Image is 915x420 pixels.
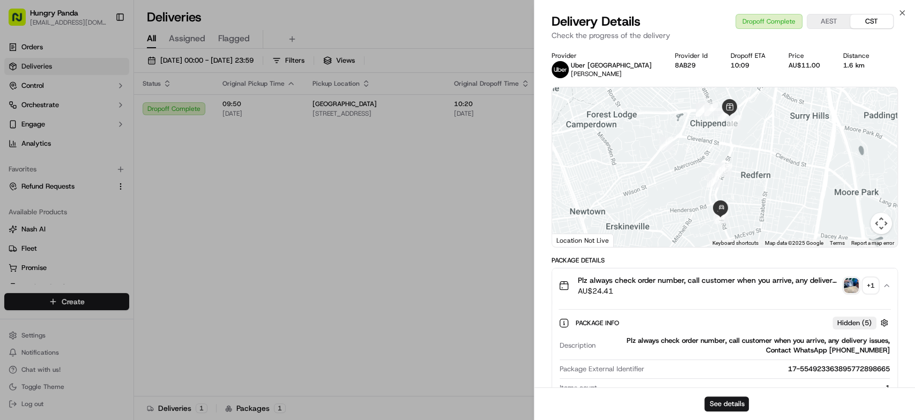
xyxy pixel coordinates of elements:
[807,14,850,28] button: AEST
[552,234,614,247] div: Location Not Live
[11,43,195,60] p: Welcome 👋
[718,107,732,121] div: 6
[832,316,891,329] button: Hidden (5)
[182,106,195,118] button: Start new chat
[837,318,872,328] span: Hidden ( 5 )
[101,239,172,250] span: API Documentation
[11,102,30,122] img: 1736555255976-a54dd68f-1ca7-489b-9aae-adbdc363a1c4
[707,174,721,187] div: 9
[76,265,130,274] a: Powered byPylon
[552,30,898,41] p: Check the progress of the delivery
[560,364,644,374] span: Package External Identifier
[844,278,859,293] img: photo_proof_of_pickup image
[35,166,39,175] span: •
[704,102,718,116] div: 4
[23,102,42,122] img: 8016278978528_b943e370aa5ada12b00a_72.png
[718,163,732,177] div: 8
[48,102,176,113] div: Start new chat
[91,241,99,249] div: 💻
[675,51,713,60] div: Provider Id
[850,14,893,28] button: CST
[788,61,825,70] div: AU$11.00
[33,195,87,204] span: [PERSON_NAME]
[6,235,86,254] a: 📗Knowledge Base
[11,11,32,32] img: Nash
[48,113,147,122] div: We're available if you need us!
[11,185,28,202] img: Asif Zaman Khan
[788,51,825,60] div: Price
[28,69,193,80] input: Got a question? Start typing here...
[844,278,878,293] button: photo_proof_of_pickup image+1
[560,341,596,350] span: Description
[843,61,875,70] div: 1.6 km
[659,137,673,151] div: 1
[552,256,898,265] div: Package Details
[704,396,749,411] button: See details
[712,239,758,247] button: Keyboard shortcuts
[21,239,82,250] span: Knowledge Base
[871,213,892,234] button: Map camera controls
[89,195,93,204] span: •
[576,319,621,327] span: Package Info
[863,278,878,293] div: + 1
[21,196,30,204] img: 1736555255976-a54dd68f-1ca7-489b-9aae-adbdc363a1c4
[107,266,130,274] span: Pylon
[830,240,845,246] a: Terms (opens in new tab)
[166,137,195,150] button: See all
[843,51,875,60] div: Distance
[578,286,839,296] span: AU$24.41
[726,115,740,129] div: 7
[41,166,66,175] span: 9月17日
[552,61,569,78] img: uber-new-logo.jpeg
[696,103,710,117] div: 3
[552,13,641,30] span: Delivery Details
[675,61,696,70] button: 8AB29
[571,61,652,70] p: Uber [GEOGRAPHIC_DATA]
[731,61,771,70] div: 10:09
[555,233,590,247] a: Open this area in Google Maps (opens a new window)
[578,275,839,286] span: Plz always check order number, call customer when you arrive, any delivery issues, Contact WhatsA...
[600,336,890,355] div: Plz always check order number, call customer when you arrive, any delivery issues, Contact WhatsA...
[552,268,897,303] button: Plz always check order number, call customer when you arrive, any delivery issues, Contact WhatsA...
[560,383,597,393] span: Items count
[731,51,771,60] div: Dropoff ETA
[95,195,120,204] span: 8月27日
[571,70,622,78] span: [PERSON_NAME]
[552,51,658,60] div: Provider
[851,240,894,246] a: Report a map error
[649,364,890,374] div: 17-554923363895772898665
[11,139,72,148] div: Past conversations
[715,162,729,176] div: 10
[765,240,823,246] span: Map data ©2025 Google
[86,235,176,254] a: 💻API Documentation
[11,241,19,249] div: 📗
[601,383,890,393] div: 1
[555,233,590,247] img: Google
